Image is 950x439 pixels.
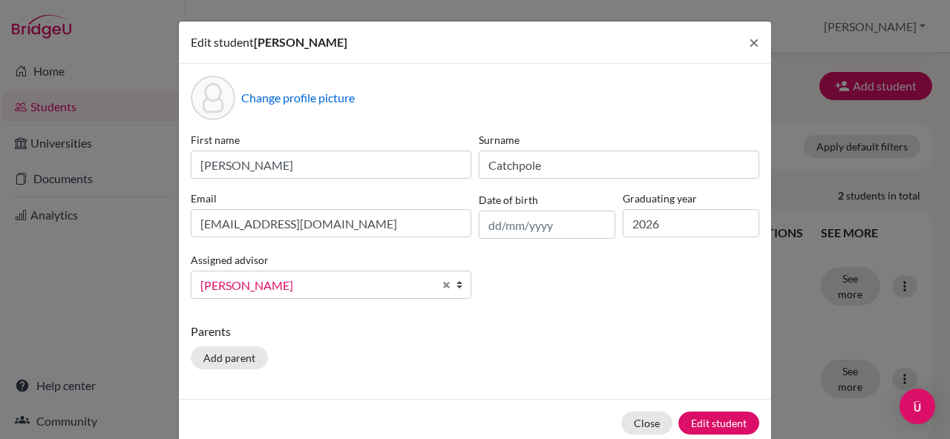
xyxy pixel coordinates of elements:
[191,323,759,340] p: Parents
[191,76,235,120] div: Profile picture
[900,389,935,424] div: Open Intercom Messenger
[621,412,672,435] button: Close
[479,211,615,239] input: dd/mm/yyyy
[191,252,269,268] label: Assigned advisor
[479,192,538,208] label: Date of birth
[191,132,471,148] label: First name
[623,191,759,206] label: Graduating year
[737,22,771,63] button: Close
[191,191,471,206] label: Email
[678,412,759,435] button: Edit student
[749,31,759,53] span: ×
[254,35,347,49] span: [PERSON_NAME]
[191,346,268,369] button: Add parent
[200,276,433,295] span: [PERSON_NAME]
[479,132,759,148] label: Surname
[191,35,254,49] span: Edit student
